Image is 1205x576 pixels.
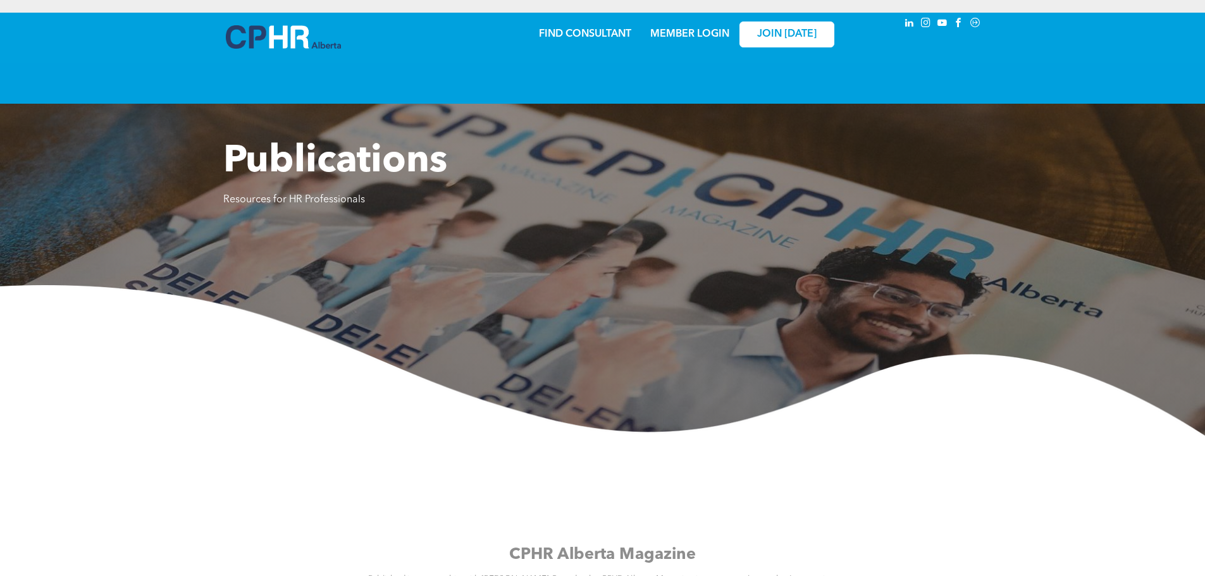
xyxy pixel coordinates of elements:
a: linkedin [903,16,917,33]
span: Resources for HR Professionals [223,195,365,205]
a: instagram [919,16,933,33]
span: CPHR Alberta Magazine [509,547,695,563]
a: FIND CONSULTANT [539,29,631,39]
a: facebook [952,16,966,33]
img: A blue and white logo for cp alberta [226,25,341,49]
a: JOIN [DATE] [739,21,834,47]
span: JOIN [DATE] [757,28,817,40]
a: youtube [936,16,949,33]
span: Publications [223,143,447,181]
a: MEMBER LOGIN [650,29,729,39]
a: Social network [968,16,982,33]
